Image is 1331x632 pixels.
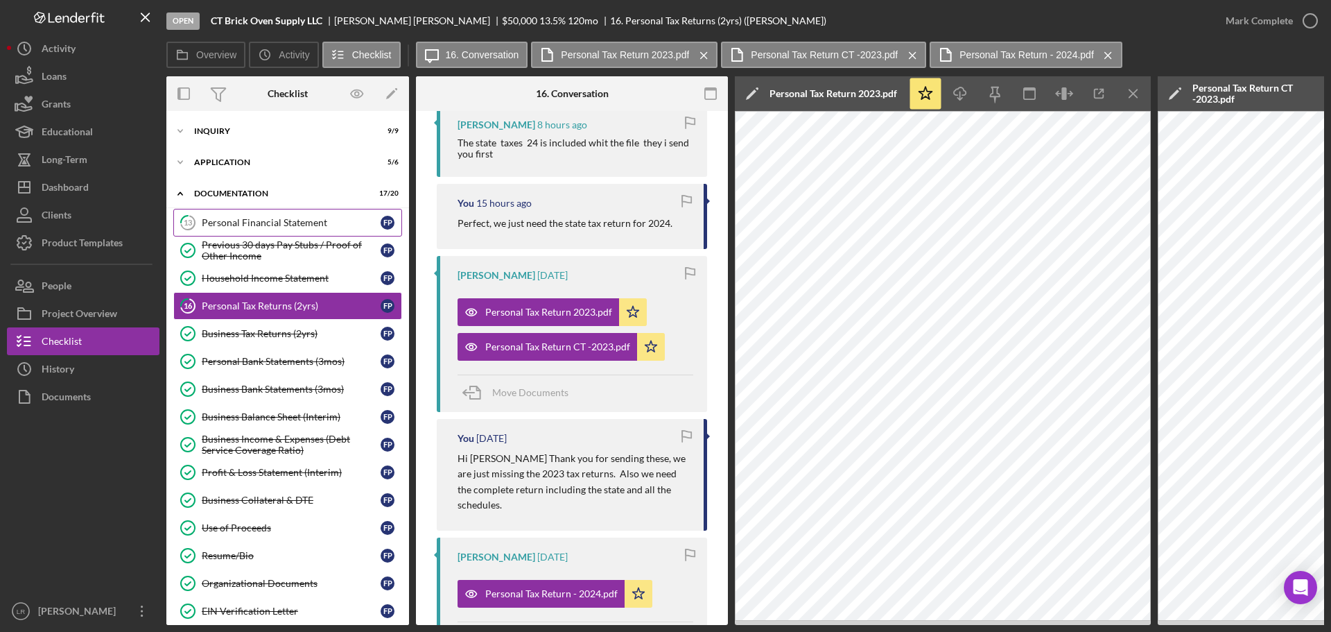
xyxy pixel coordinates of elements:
div: [PERSON_NAME] [458,270,535,281]
div: 9 / 9 [374,127,399,135]
div: F P [381,382,394,396]
label: Personal Tax Return 2023.pdf [561,49,689,60]
button: Mark Complete [1212,7,1324,35]
label: Activity [279,49,309,60]
div: [PERSON_NAME] [PERSON_NAME] [334,15,502,26]
div: Mark Complete [1226,7,1293,35]
button: Clients [7,201,159,229]
div: F P [381,493,394,507]
div: Profit & Loss Statement (Interim) [202,467,381,478]
div: Open [166,12,200,30]
div: 17 / 20 [374,189,399,198]
div: Business Bank Statements (3mos) [202,384,381,395]
div: Business Collateral & DTE [202,495,381,506]
a: Business Tax Returns (2yrs)FP [173,320,402,348]
div: Open Intercom Messenger [1284,571,1317,604]
div: [PERSON_NAME] [458,119,535,130]
a: People [7,272,159,300]
button: Grants [7,90,159,118]
div: Personal Tax Return - 2024.pdf [485,588,618,599]
div: Educational [42,118,93,149]
button: Personal Tax Return - 2024.pdf [930,42,1122,68]
a: Business Bank Statements (3mos)FP [173,375,402,403]
div: Documentation [194,189,364,198]
time: 2025-10-02 18:32 [537,270,568,281]
button: Personal Tax Return - 2024.pdf [458,580,652,608]
div: F P [381,216,394,230]
a: History [7,355,159,383]
button: Personal Tax Return 2023.pdf [531,42,717,68]
button: 16. Conversation [416,42,528,68]
div: F P [381,271,394,285]
div: F P [381,604,394,618]
div: 5 / 6 [374,158,399,166]
a: Business Collateral & DTEFP [173,486,402,514]
div: You [458,198,474,209]
a: Business Balance Sheet (Interim)FP [173,403,402,431]
a: Resume/BioFP [173,542,402,570]
div: F P [381,244,394,257]
b: CT Brick Oven Supply LLC [211,15,322,26]
tspan: 16 [184,301,193,310]
div: The state taxes 24 is included whit the file they i send you first [458,137,693,160]
button: Personal Tax Return 2023.pdf [458,298,647,326]
div: Checklist [42,327,82,359]
time: 2025-10-01 14:01 [537,552,568,563]
div: F P [381,438,394,452]
a: Checklist [7,327,159,355]
button: Educational [7,118,159,146]
label: Checklist [352,49,392,60]
a: Use of ProceedsFP [173,514,402,542]
button: Product Templates [7,229,159,257]
div: Resume/Bio [202,550,381,561]
div: [PERSON_NAME] [35,597,125,629]
div: Documents [42,383,91,414]
button: Checklist [322,42,401,68]
div: Inquiry [194,127,364,135]
div: F P [381,466,394,479]
div: F P [381,299,394,313]
button: Overview [166,42,245,68]
div: History [42,355,74,386]
div: Personal Tax Returns (2yrs) [202,300,381,311]
a: Dashboard [7,173,159,201]
a: Previous 30 days Pay Stubs / Proof of Other IncomeFP [173,237,402,264]
time: 2025-10-03 10:52 [537,119,587,130]
div: Personal Tax Return CT -2023.pdf [1192,83,1324,105]
span: $50,000 [502,15,537,26]
div: Personal Tax Return 2023.pdf [485,307,612,318]
div: People [42,272,71,303]
div: F P [381,355,394,368]
div: EIN Verification Letter [202,606,381,617]
button: Loans [7,62,159,90]
div: Loans [42,62,67,94]
div: Personal Bank Statements (3mos) [202,356,381,367]
a: 16Personal Tax Returns (2yrs)FP [173,292,402,320]
div: Dashboard [42,173,89,205]
div: Activity [42,35,76,66]
button: Move Documents [458,375,582,410]
time: 2025-10-03 03:28 [476,198,532,209]
a: Business Income & Expenses (Debt Service Coverage Ratio)FP [173,431,402,459]
div: 16. Personal Tax Returns (2yrs) ([PERSON_NAME]) [610,15,826,26]
div: You [458,433,474,444]
a: Profit & Loss Statement (Interim)FP [173,459,402,486]
label: Personal Tax Return - 2024.pdf [959,49,1094,60]
text: LR [17,608,25,615]
div: Application [194,158,364,166]
div: Long-Term [42,146,87,177]
div: Clients [42,201,71,232]
div: Use of Proceeds [202,522,381,533]
a: Documents [7,383,159,411]
button: Long-Term [7,146,159,173]
a: Household Income StatementFP [173,264,402,292]
div: 120 mo [568,15,598,26]
p: Hi [PERSON_NAME] Thank you for sending these, we are just missing the 2023 tax returns. Also we n... [458,451,690,513]
div: 16. Conversation [536,88,609,99]
button: Project Overview [7,300,159,327]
